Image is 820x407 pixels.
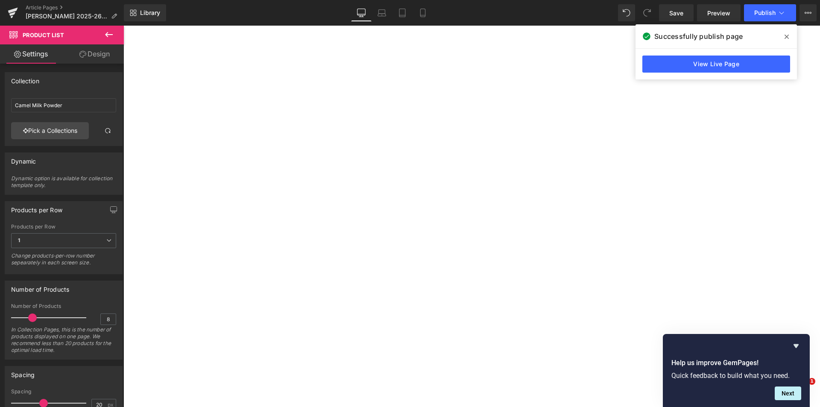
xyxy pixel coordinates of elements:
button: Hide survey [791,341,801,351]
a: Design [64,44,126,64]
b: 1 [18,237,20,243]
button: Redo [638,4,656,21]
div: Number of Products [11,281,69,293]
a: Pick a Collections [11,122,89,139]
span: Product List [23,32,64,38]
div: Spacing [11,389,116,395]
div: Number of Products [11,303,116,309]
span: Publish [754,9,776,16]
span: Preview [707,9,730,18]
button: Publish [744,4,796,21]
div: Help us improve GemPages! [671,341,801,400]
div: Dynamic option is available for collection template only. [11,175,116,194]
span: Successfully publish page [654,31,743,41]
span: 1 [808,378,815,385]
a: Preview [697,4,741,21]
span: Library [140,9,160,17]
a: Mobile [413,4,433,21]
button: More [799,4,817,21]
a: Tablet [392,4,413,21]
div: Spacing [11,366,35,378]
span: Save [669,9,683,18]
div: Products per Row [11,224,116,230]
a: Laptop [372,4,392,21]
div: Change products-per-row number sepearately in each screen size. [11,252,116,272]
a: New Library [124,4,166,21]
span: [PERSON_NAME] 2025-26: White Desert Festival, [GEOGRAPHIC_DATA] and Unforgettable Culture [26,13,108,20]
a: Article Pages [26,4,124,11]
a: View Live Page [642,56,790,73]
p: Quick feedback to build what you need. [671,372,801,380]
div: In Collection Pages, this is the number of products displayed on one page. We recommend less than... [11,326,116,359]
div: Dynamic [11,153,36,165]
h2: Help us improve GemPages! [671,358,801,368]
button: Undo [618,4,635,21]
button: Next question [775,387,801,400]
iframe: To enrich screen reader interactions, please activate Accessibility in Grammarly extension settings [123,26,820,407]
a: Desktop [351,4,372,21]
div: Collection [11,73,39,85]
div: Products per Row [11,202,62,214]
